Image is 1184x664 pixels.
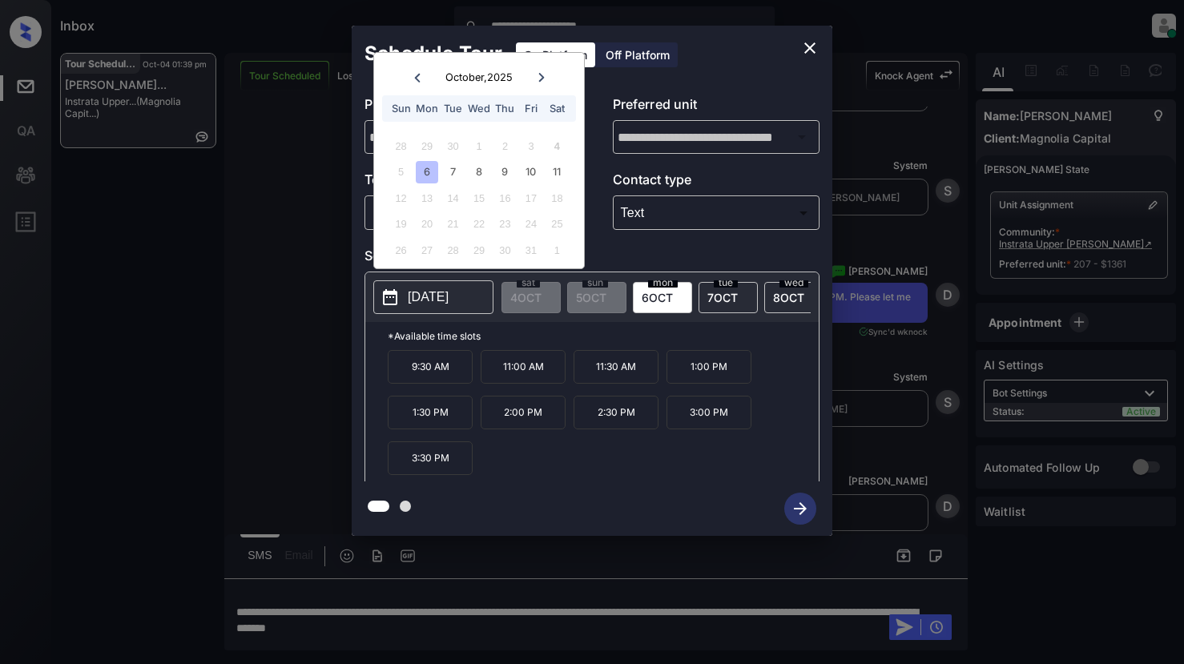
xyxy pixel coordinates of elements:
[598,42,678,67] div: Off Platform
[613,95,820,120] p: Preferred unit
[442,135,464,157] div: Not available Tuesday, September 30th, 2025
[707,291,738,304] span: 7 OCT
[574,350,658,384] p: 11:30 AM
[408,288,449,307] p: [DATE]
[617,199,816,226] div: Text
[546,239,568,261] div: Not available Saturday, November 1st, 2025
[648,278,678,288] span: mon
[416,161,437,183] div: Choose Monday, October 6th, 2025
[388,322,819,350] p: *Available time slots
[364,170,572,195] p: Tour type
[416,187,437,209] div: Not available Monday, October 13th, 2025
[520,161,542,183] div: Choose Friday, October 10th, 2025
[468,213,489,235] div: Not available Wednesday, October 22nd, 2025
[390,239,412,261] div: Not available Sunday, October 26th, 2025
[364,246,820,272] p: Select slot
[442,187,464,209] div: Not available Tuesday, October 14th, 2025
[352,26,515,82] h2: Schedule Tour
[416,135,437,157] div: Not available Monday, September 29th, 2025
[494,213,516,235] div: Not available Thursday, October 23rd, 2025
[390,213,412,235] div: Not available Sunday, October 19th, 2025
[613,170,820,195] p: Contact type
[445,71,513,83] div: October , 2025
[390,161,412,183] div: Not available Sunday, October 5th, 2025
[388,350,473,384] p: 9:30 AM
[468,135,489,157] div: Not available Wednesday, October 1st, 2025
[416,239,437,261] div: Not available Monday, October 27th, 2025
[481,396,566,429] p: 2:00 PM
[494,98,516,119] div: Thu
[390,135,412,157] div: Not available Sunday, September 28th, 2025
[468,187,489,209] div: Not available Wednesday, October 15th, 2025
[794,32,826,64] button: close
[390,187,412,209] div: Not available Sunday, October 12th, 2025
[520,135,542,157] div: Not available Friday, October 3rd, 2025
[699,282,758,313] div: date-select
[368,199,568,226] div: In Person
[442,161,464,183] div: Choose Tuesday, October 7th, 2025
[373,280,493,314] button: [DATE]
[633,282,692,313] div: date-select
[468,239,489,261] div: Not available Wednesday, October 29th, 2025
[516,42,595,67] div: On Platform
[379,133,578,263] div: month 2025-10
[546,98,568,119] div: Sat
[494,187,516,209] div: Not available Thursday, October 16th, 2025
[574,396,658,429] p: 2:30 PM
[494,239,516,261] div: Not available Thursday, October 30th, 2025
[494,161,516,183] div: Choose Thursday, October 9th, 2025
[520,98,542,119] div: Fri
[779,278,808,288] span: wed
[468,161,489,183] div: Choose Wednesday, October 8th, 2025
[388,396,473,429] p: 1:30 PM
[494,135,516,157] div: Not available Thursday, October 2nd, 2025
[642,291,673,304] span: 6 OCT
[442,213,464,235] div: Not available Tuesday, October 21st, 2025
[388,441,473,475] p: 3:30 PM
[714,278,738,288] span: tue
[416,213,437,235] div: Not available Monday, October 20th, 2025
[481,350,566,384] p: 11:00 AM
[520,239,542,261] div: Not available Friday, October 31st, 2025
[390,98,412,119] div: Sun
[364,95,572,120] p: Preferred community
[775,488,826,529] button: btn-next
[442,98,464,119] div: Tue
[520,213,542,235] div: Not available Friday, October 24th, 2025
[520,187,542,209] div: Not available Friday, October 17th, 2025
[546,135,568,157] div: Not available Saturday, October 4th, 2025
[416,98,437,119] div: Mon
[764,282,824,313] div: date-select
[442,239,464,261] div: Not available Tuesday, October 28th, 2025
[546,187,568,209] div: Not available Saturday, October 18th, 2025
[546,161,568,183] div: Choose Saturday, October 11th, 2025
[773,291,804,304] span: 8 OCT
[667,396,751,429] p: 3:00 PM
[667,350,751,384] p: 1:00 PM
[546,213,568,235] div: Not available Saturday, October 25th, 2025
[468,98,489,119] div: Wed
